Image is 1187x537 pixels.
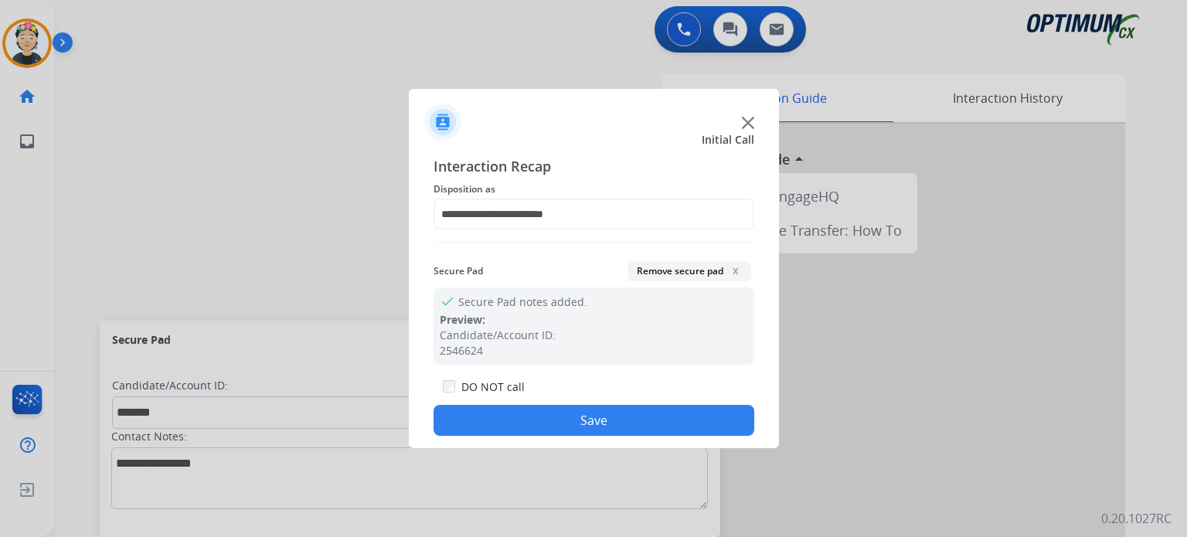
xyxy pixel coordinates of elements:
[434,287,754,365] div: Secure Pad notes added.
[434,155,754,180] span: Interaction Recap
[434,242,754,243] img: contact-recap-line.svg
[461,379,525,395] label: DO NOT call
[434,180,754,199] span: Disposition as
[702,132,754,148] span: Initial Call
[628,261,751,281] button: Remove secure padx
[1101,509,1172,528] p: 0.20.1027RC
[434,262,483,280] span: Secure Pad
[424,104,461,141] img: contactIcon
[730,264,742,277] span: x
[440,328,748,359] div: Candidate/Account ID: 2546624
[440,312,485,327] span: Preview:
[434,405,754,436] button: Save
[440,294,452,306] mat-icon: check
